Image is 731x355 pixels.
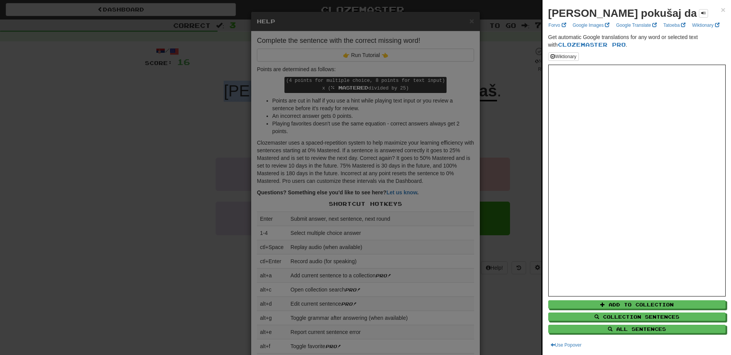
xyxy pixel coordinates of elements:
a: Wiktionary [690,21,721,29]
button: Collection Sentences [548,313,726,321]
button: Use Popover [548,341,584,349]
span: × [721,5,725,14]
a: Google Translate [614,21,659,29]
button: Wiktionary [548,52,579,61]
a: Clozemaster Pro [558,41,626,48]
a: Google Images [570,21,612,29]
strong: [PERSON_NAME] pokušaj da [548,7,697,19]
a: Tatoeba [661,21,688,29]
button: Add to Collection [548,300,726,309]
button: All Sentences [548,325,726,333]
p: Get automatic Google translations for any word or selected text with . [548,33,726,49]
a: Forvo [546,21,569,29]
button: Close [721,6,725,14]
